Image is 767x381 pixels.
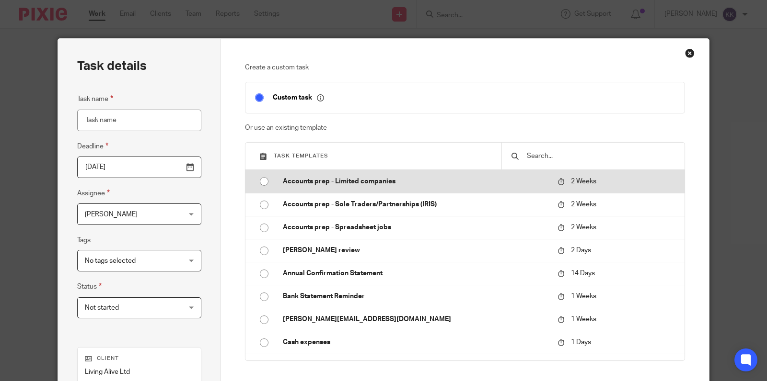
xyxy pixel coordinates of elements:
div: Close this dialog window [685,48,695,58]
input: Task name [77,110,201,131]
span: 1 Days [571,339,591,346]
h2: Task details [77,58,147,74]
p: Bank Statement Reminder [283,291,548,301]
label: Deadline [77,141,108,152]
span: 2 Weeks [571,201,596,208]
span: Not started [85,304,119,311]
p: Cash expenses [283,337,548,347]
label: Task name [77,93,113,104]
p: Annual Confirmation Statement [283,269,548,278]
p: Client [85,355,194,362]
p: Accounts prep - Spreadsheet jobs [283,223,548,232]
span: 2 Weeks [571,224,596,231]
p: [PERSON_NAME] review [283,246,548,255]
span: Task templates [274,153,328,158]
span: 1 Weeks [571,316,596,323]
p: Accounts prep - Sole Traders/Partnerships (IRIS) [283,200,548,209]
span: 2 Weeks [571,178,596,185]
span: [PERSON_NAME] [85,211,138,218]
span: 14 Days [571,270,595,277]
input: Pick a date [77,157,201,178]
label: Tags [77,235,91,245]
p: Accounts prep - Limited companies [283,177,548,186]
p: [PERSON_NAME][EMAIL_ADDRESS][DOMAIN_NAME] [283,314,548,324]
p: Create a custom task [245,63,686,72]
span: No tags selected [85,258,136,264]
span: 1 Weeks [571,293,596,300]
span: 2 Days [571,247,591,254]
label: Status [77,281,102,292]
p: Change of address [283,360,548,370]
p: Living Alive Ltd [85,367,194,377]
p: Or use an existing template [245,123,686,133]
label: Assignee [77,188,110,199]
input: Search... [526,151,675,161]
p: Custom task [273,93,324,102]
